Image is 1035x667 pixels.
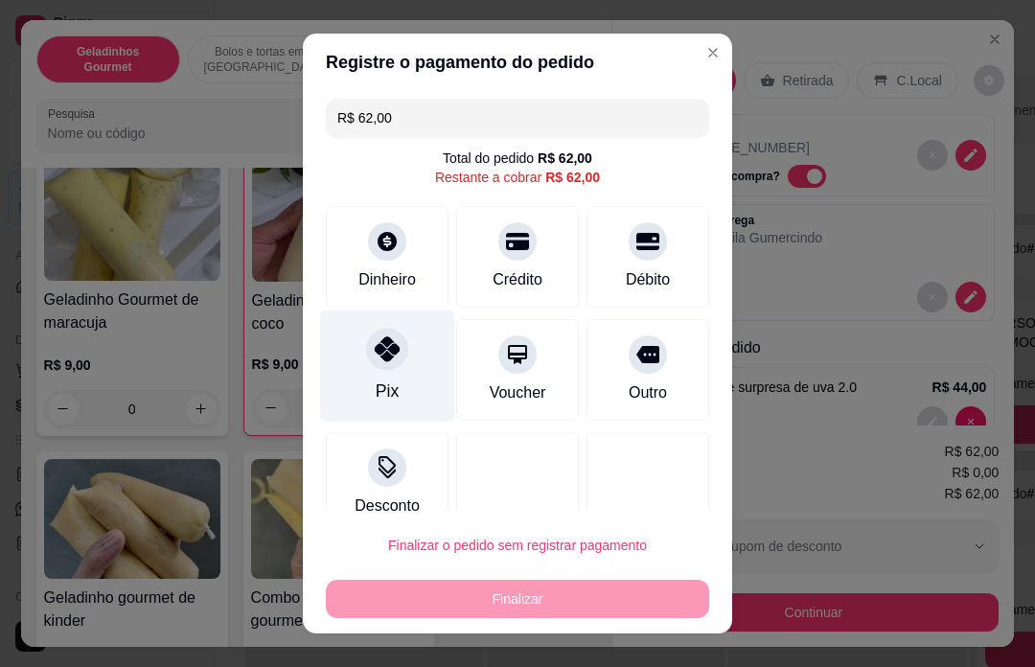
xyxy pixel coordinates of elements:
div: Pix [376,379,399,403]
button: Finalizar o pedido sem registrar pagamento [326,526,709,564]
header: Registre o pagamento do pedido [303,34,732,91]
button: Close [698,37,728,68]
div: R$ 62,00 [545,168,600,187]
div: Desconto [355,494,420,517]
div: Restante a cobrar [435,168,600,187]
div: R$ 62,00 [538,149,592,168]
input: Ex.: hambúrguer de cordeiro [337,99,698,137]
div: Débito [626,268,670,291]
div: Total do pedido [443,149,592,168]
div: Outro [629,381,667,404]
div: Crédito [493,268,542,291]
div: Dinheiro [358,268,416,291]
div: Voucher [490,381,546,404]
